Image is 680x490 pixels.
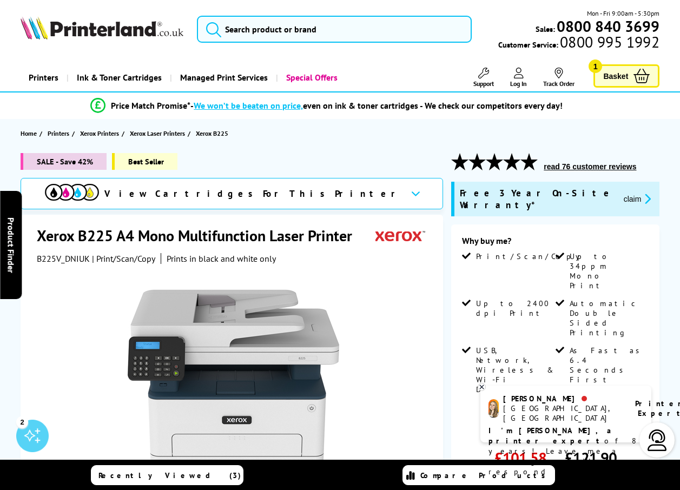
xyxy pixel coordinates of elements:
[488,426,643,477] p: of 8 years! Leave me a message and I'll respond ASAP
[603,69,628,83] span: Basket
[375,226,425,246] img: Xerox
[510,80,527,88] span: Log In
[587,8,659,18] span: Mon - Fri 9:00am - 5:30pm
[276,64,346,91] a: Special Offers
[558,37,659,47] span: 0800 995 1992
[21,153,107,170] span: SALE - Save 42%
[488,399,499,418] img: amy-livechat.png
[130,128,188,139] a: Xerox Laser Printers
[543,68,575,88] a: Track Order
[194,100,303,111] span: We won’t be beaten on price,
[593,64,659,88] a: Basket 1
[196,129,228,137] span: Xerox B225
[536,24,555,34] span: Sales:
[476,251,587,261] span: Print/Scan/Copy
[462,235,649,251] div: Why buy me?
[111,100,190,111] span: Price Match Promise*
[420,471,551,480] span: Compare Products
[67,64,170,91] a: Ink & Toner Cartridges
[37,253,90,264] span: B225V_DNIUK
[570,251,647,290] span: Up to 34ppm Mono Print
[167,253,276,264] i: Prints in black and white only
[45,184,99,201] img: cmyk-icon.svg
[5,96,648,115] li: modal_Promise
[557,16,659,36] b: 0800 840 3699
[510,68,527,88] a: Log In
[190,100,563,111] div: - even on ink & toner cartridges - We check our competitors every day!
[488,426,615,446] b: I'm [PERSON_NAME], a printer expert
[16,416,28,428] div: 2
[48,128,69,139] span: Printers
[21,128,37,139] span: Home
[92,253,155,264] span: | Print/Scan/Copy
[80,128,119,139] span: Xerox Printers
[503,394,622,403] div: [PERSON_NAME]
[80,128,122,139] a: Xerox Printers
[555,21,659,31] a: 0800 840 3699
[476,346,553,394] span: USB, Network, Wireless & Wi-Fi Direct
[21,16,183,42] a: Printerland Logo
[98,471,241,480] span: Recently Viewed (3)
[21,16,183,39] img: Printerland Logo
[646,429,668,451] img: user-headset-light.svg
[570,346,647,394] span: As Fast as 6.4 Seconds First page
[21,64,67,91] a: Printers
[104,188,402,200] span: View Cartridges For This Printer
[476,299,553,318] span: Up to 2400 dpi Print
[570,299,647,337] span: Automatic Double Sided Printing
[540,162,639,171] button: read 76 customer reviews
[473,80,494,88] span: Support
[402,465,555,485] a: Compare Products
[460,187,615,211] span: Free 3 Year On-Site Warranty*
[170,64,276,91] a: Managed Print Services
[473,68,494,88] a: Support
[620,193,655,205] button: promo-description
[112,153,177,170] span: Best Seller
[5,217,16,273] span: Product Finder
[503,403,622,423] div: [GEOGRAPHIC_DATA], [GEOGRAPHIC_DATA]
[589,59,602,73] span: 1
[197,16,472,43] input: Search product or brand
[91,465,243,485] a: Recently Viewed (3)
[77,64,162,91] span: Ink & Toner Cartridges
[37,226,363,246] h1: Xerox B225 A4 Mono Multifunction Laser Printer
[498,37,659,50] span: Customer Service:
[48,128,72,139] a: Printers
[130,128,185,139] span: Xerox Laser Printers
[21,128,39,139] a: Home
